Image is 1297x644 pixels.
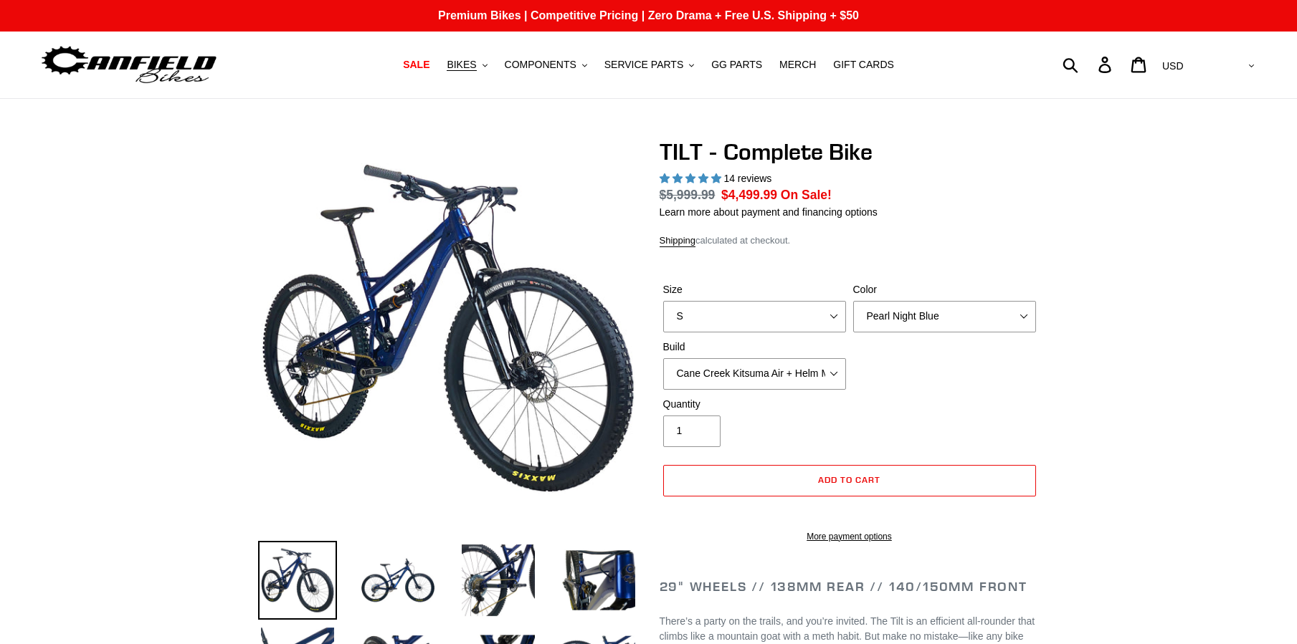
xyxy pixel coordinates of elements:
button: COMPONENTS [498,55,594,75]
a: SALE [396,55,437,75]
h2: 29" Wheels // 138mm Rear // 140/150mm Front [660,579,1040,595]
span: GG PARTS [711,59,762,71]
div: calculated at checkout. [660,234,1040,248]
h1: TILT - Complete Bike [660,138,1040,165]
span: GIFT CARDS [833,59,894,71]
label: Quantity [663,397,846,412]
button: BIKES [440,55,494,75]
button: Add to cart [663,465,1036,496]
img: Load image into Gallery viewer, TILT - Complete Bike [258,541,337,620]
span: On Sale! [781,186,832,204]
input: Search [1070,49,1107,80]
s: $5,999.99 [660,188,716,202]
label: Build [663,340,846,355]
span: COMPONENTS [505,59,576,71]
a: GIFT CARDS [826,55,901,75]
span: $4,499.99 [721,188,777,202]
img: Load image into Gallery viewer, TILT - Complete Bike [459,541,538,620]
a: MERCH [772,55,823,75]
a: Learn more about payment and financing options [660,206,878,218]
label: Color [853,282,1036,297]
img: Load image into Gallery viewer, TILT - Complete Bike [559,541,638,620]
img: Canfield Bikes [39,42,219,87]
span: SALE [403,59,429,71]
a: Shipping [660,235,696,247]
span: 14 reviews [723,173,771,184]
span: 5.00 stars [660,173,724,184]
span: BIKES [447,59,476,71]
a: More payment options [663,530,1036,543]
a: GG PARTS [704,55,769,75]
span: MERCH [779,59,816,71]
button: SERVICE PARTS [597,55,701,75]
span: SERVICE PARTS [604,59,683,71]
img: Load image into Gallery viewer, TILT - Complete Bike [358,541,437,620]
label: Size [663,282,846,297]
span: Add to cart [818,474,880,485]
